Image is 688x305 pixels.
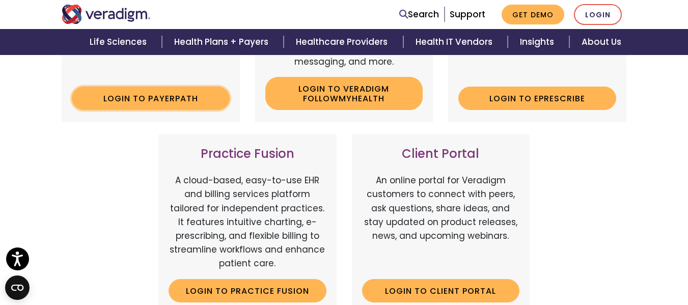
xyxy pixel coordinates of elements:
a: Health IT Vendors [403,29,508,55]
h3: Practice Fusion [169,147,326,161]
iframe: Drift Chat Widget [492,232,676,293]
a: Get Demo [502,5,564,24]
a: Health Plans + Payers [162,29,284,55]
a: Search [399,8,439,21]
a: Login [574,4,622,25]
button: Open CMP widget [5,275,30,300]
a: Insights [508,29,569,55]
a: Life Sciences [77,29,162,55]
p: A cloud-based, easy-to-use EHR and billing services platform tailored for independent practices. ... [169,174,326,270]
a: Healthcare Providers [284,29,403,55]
a: Login to Client Portal [362,279,520,302]
a: About Us [569,29,634,55]
h3: Client Portal [362,147,520,161]
a: Login to ePrescribe [458,87,616,110]
a: Support [450,8,485,20]
a: Login to Veradigm FollowMyHealth [265,77,423,110]
img: Veradigm logo [62,5,151,24]
a: Login to Practice Fusion [169,279,326,302]
a: Login to Payerpath [72,87,230,110]
p: An online portal for Veradigm customers to connect with peers, ask questions, share ideas, and st... [362,174,520,270]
